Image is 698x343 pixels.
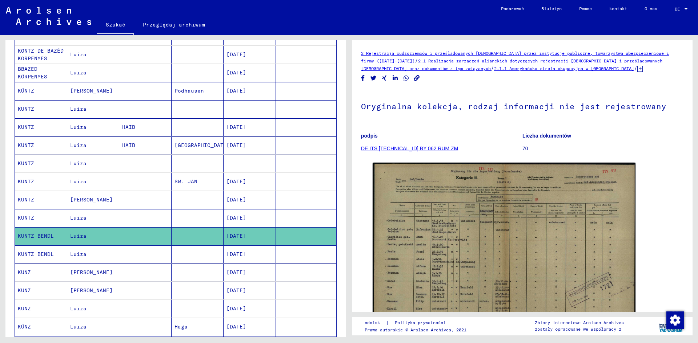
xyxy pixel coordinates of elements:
[413,74,421,83] button: Kopiuj link
[381,74,388,83] button: Udostępnij na Xing
[226,51,246,58] font: [DATE]
[226,69,246,76] font: [DATE]
[18,287,31,294] font: KUNZ
[70,87,113,94] font: [PERSON_NAME]
[226,233,246,239] font: [DATE]
[392,74,399,83] button: Udostępnij na LinkedIn
[361,133,378,139] font: podpis
[658,317,685,335] img: yv_logo.png
[226,142,246,148] font: [DATE]
[18,196,34,203] font: KUNTZ
[491,65,494,72] font: /
[106,21,125,28] font: Szukać
[634,65,637,72] font: /
[361,101,666,111] font: Oryginalna kolekcja, rodzaj informacji nie jest rejestrowany
[143,21,205,28] font: Przeglądaj archiwum
[361,50,669,64] a: 2 Rejestracja cudzoziemców i prześladowanych [DEMOGRAPHIC_DATA] przez instytucje publiczne, towar...
[70,160,87,167] font: Luiza
[226,87,246,94] font: [DATE]
[675,6,680,12] font: DE
[134,16,214,33] a: Przeglądaj archiwum
[18,87,34,94] font: KÜNTZ
[70,196,113,203] font: [PERSON_NAME]
[361,146,458,151] a: DE ITS [TECHNICAL_ID] BY 062 RUM ZM
[666,311,683,328] div: Zmiana zgody
[666,311,684,329] img: Zmiana zgody
[522,133,571,139] font: Liczba dokumentów
[365,320,380,325] font: odcisk
[70,251,87,257] font: Luiza
[365,327,466,332] font: Prawa autorskie © Arolsen Archives, 2021
[18,160,34,167] font: KUNTZ
[415,57,418,64] font: /
[70,51,87,58] font: Luiza
[174,87,204,94] font: Podhausen
[395,320,446,325] font: Polityka prywatności
[402,74,410,83] button: Udostępnij na WhatsAppie
[70,215,87,221] font: Luiza
[70,269,113,275] font: [PERSON_NAME]
[226,178,246,185] font: [DATE]
[226,124,246,130] font: [DATE]
[174,323,188,330] font: Haga
[18,142,34,148] font: KUNTZ
[18,305,31,312] font: KUNZ
[70,287,113,294] font: [PERSON_NAME]
[361,58,662,71] a: 2.1 Realizacja zarządzeń alianckich dotyczących rejestracji [DEMOGRAPHIC_DATA] i prześladowanych ...
[389,319,454,327] a: Polityka prywatności
[501,6,524,11] font: Podarować
[70,124,87,130] font: Luiza
[365,319,386,327] a: odcisk
[174,178,197,185] font: ŚW. JAN
[174,142,230,148] font: [GEOGRAPHIC_DATA]
[370,74,377,83] button: Udostępnij na Twitterze
[97,16,134,35] a: Szukać
[18,215,34,221] font: KUNTZ
[226,196,246,203] font: [DATE]
[70,305,87,312] font: Luiza
[522,146,528,151] font: 70
[535,320,624,325] font: Zbiory internetowe Arolsen Archives
[18,124,34,130] font: KUNTZ
[70,178,87,185] font: Luiza
[18,106,34,112] font: KUNTZ
[122,124,135,130] font: HAIB
[579,6,592,11] font: Pomoc
[18,178,34,185] font: KUNTZ
[226,323,246,330] font: [DATE]
[18,48,64,62] font: KONTZ DE BAZÉD KÖRPENYES
[645,6,657,11] font: O nas
[386,319,389,326] font: |
[18,323,31,330] font: KÜNZ
[226,215,246,221] font: [DATE]
[70,106,87,112] font: Luiza
[226,305,246,312] font: [DATE]
[226,287,246,294] font: [DATE]
[494,66,634,71] a: 2.1.1 Amerykańska strefa okupacyjna w [GEOGRAPHIC_DATA]
[609,6,627,11] font: kontakt
[541,6,562,11] font: Biuletyn
[70,233,87,239] font: Luiza
[122,142,135,148] font: HAIB
[18,269,31,275] font: KUNZ
[359,74,367,83] button: Udostępnij na Facebooku
[18,233,54,239] font: KUNTZ BENDL
[70,323,87,330] font: Luiza
[18,251,54,257] font: KUNTZ BENDL
[70,142,87,148] font: Luiza
[226,269,246,275] font: [DATE]
[226,251,246,257] font: [DATE]
[535,326,621,332] font: zostały opracowane we współpracy z
[70,69,87,76] font: Luiza
[6,7,91,25] img: Arolsen_neg.svg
